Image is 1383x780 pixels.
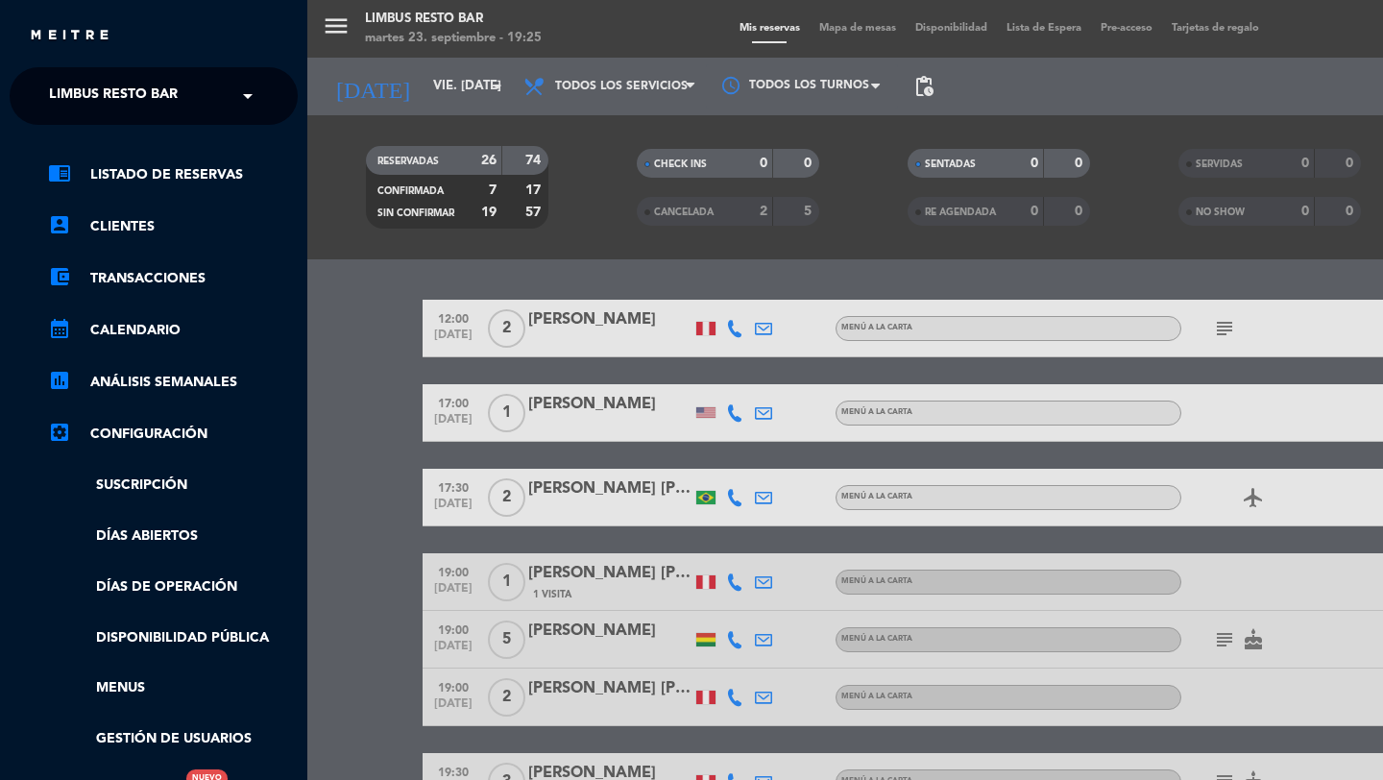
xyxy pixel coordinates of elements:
i: assessment [48,369,71,392]
i: account_box [48,213,71,236]
a: Suscripción [48,475,298,497]
a: calendar_monthCalendario [48,319,298,342]
a: account_boxClientes [48,215,298,238]
a: Días de Operación [48,576,298,598]
a: Días abiertos [48,525,298,548]
i: chrome_reader_mode [48,161,71,184]
span: Limbus Resto Bar [49,76,178,116]
i: settings_applications [48,421,71,444]
a: Configuración [48,423,298,446]
a: chrome_reader_modeListado de Reservas [48,163,298,186]
i: calendar_month [48,317,71,340]
a: Disponibilidad pública [48,627,298,649]
i: account_balance_wallet [48,265,71,288]
img: MEITRE [29,29,110,43]
a: assessmentANÁLISIS SEMANALES [48,371,298,394]
a: Menus [48,677,298,699]
a: Gestión de usuarios [48,728,298,750]
a: account_balance_walletTransacciones [48,267,298,290]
